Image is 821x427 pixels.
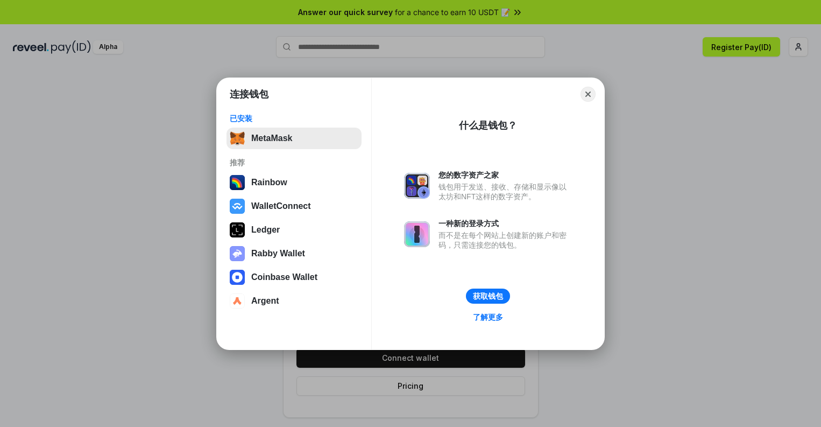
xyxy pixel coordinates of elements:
button: 获取钱包 [466,289,510,304]
img: svg+xml,%3Csvg%20width%3D%2228%22%20height%3D%2228%22%20viewBox%3D%220%200%2028%2028%22%20fill%3D... [230,199,245,214]
div: Rabby Wallet [251,249,305,258]
div: Coinbase Wallet [251,272,317,282]
img: svg+xml,%3Csvg%20xmlns%3D%22http%3A%2F%2Fwww.w3.org%2F2000%2Fsvg%22%20fill%3D%22none%22%20viewBox... [404,173,430,199]
button: MetaMask [227,128,362,149]
div: MetaMask [251,134,292,143]
img: svg+xml,%3Csvg%20width%3D%2228%22%20height%3D%2228%22%20viewBox%3D%220%200%2028%2028%22%20fill%3D... [230,270,245,285]
img: svg+xml,%3Csvg%20xmlns%3D%22http%3A%2F%2Fwww.w3.org%2F2000%2Fsvg%22%20fill%3D%22none%22%20viewBox... [230,246,245,261]
div: 您的数字资产之家 [438,170,572,180]
div: 了解更多 [473,312,503,322]
button: Argent [227,290,362,312]
button: Coinbase Wallet [227,267,362,288]
div: Ledger [251,225,280,235]
div: 获取钱包 [473,291,503,301]
button: Close [581,87,596,102]
img: svg+xml,%3Csvg%20xmlns%3D%22http%3A%2F%2Fwww.w3.org%2F2000%2Fsvg%22%20width%3D%2228%22%20height%3... [230,222,245,237]
img: svg+xml,%3Csvg%20width%3D%22120%22%20height%3D%22120%22%20viewBox%3D%220%200%20120%20120%22%20fil... [230,175,245,190]
button: WalletConnect [227,195,362,217]
a: 了解更多 [466,310,509,324]
h1: 连接钱包 [230,88,268,101]
button: Rabby Wallet [227,243,362,264]
div: 钱包用于发送、接收、存储和显示像以太坊和NFT这样的数字资产。 [438,182,572,201]
img: svg+xml,%3Csvg%20xmlns%3D%22http%3A%2F%2Fwww.w3.org%2F2000%2Fsvg%22%20fill%3D%22none%22%20viewBox... [404,221,430,247]
div: 一种新的登录方式 [438,219,572,228]
div: 什么是钱包？ [459,119,517,132]
div: 推荐 [230,158,358,167]
div: 已安装 [230,114,358,123]
button: Ledger [227,219,362,241]
button: Rainbow [227,172,362,193]
img: svg+xml,%3Csvg%20fill%3D%22none%22%20height%3D%2233%22%20viewBox%3D%220%200%2035%2033%22%20width%... [230,131,245,146]
div: 而不是在每个网站上创建新的账户和密码，只需连接您的钱包。 [438,230,572,250]
div: WalletConnect [251,201,311,211]
div: Argent [251,296,279,306]
div: Rainbow [251,178,287,187]
img: svg+xml,%3Csvg%20width%3D%2228%22%20height%3D%2228%22%20viewBox%3D%220%200%2028%2028%22%20fill%3D... [230,293,245,309]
